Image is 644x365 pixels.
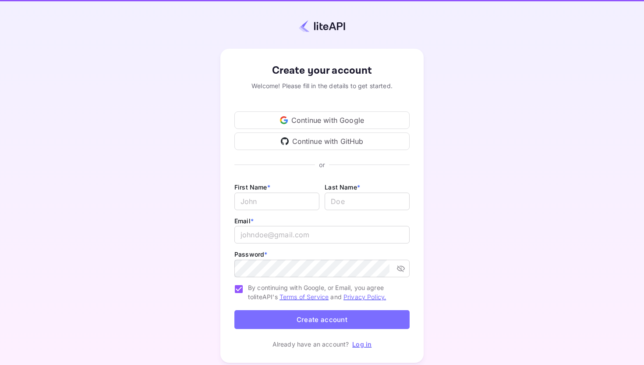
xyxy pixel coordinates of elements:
[248,283,403,301] span: By continuing with Google, or Email, you agree to liteAPI's and
[234,132,410,150] div: Continue with GitHub
[234,217,254,225] label: Email
[325,183,360,191] label: Last Name
[234,193,319,210] input: John
[280,293,329,301] a: Terms of Service
[234,111,410,129] div: Continue with Google
[352,340,372,348] a: Log in
[325,193,410,210] input: Doe
[234,250,267,258] label: Password
[393,261,409,276] button: toggle password visibility
[234,63,410,79] div: Create your account
[234,81,410,90] div: Welcome! Please fill in the details to get started.
[299,20,345,32] img: liteapi
[343,293,386,301] a: Privacy Policy.
[234,183,270,191] label: First Name
[272,340,349,349] p: Already have an account?
[234,310,410,329] button: Create account
[234,226,410,243] input: johndoe@gmail.com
